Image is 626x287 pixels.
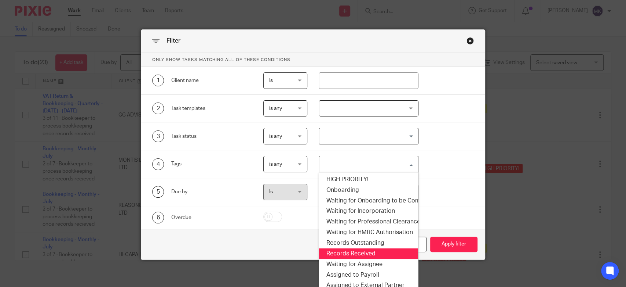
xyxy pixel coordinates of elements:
[152,212,164,223] div: 6
[171,214,252,221] div: Overdue
[152,130,164,142] div: 3
[269,106,282,111] span: is any
[152,158,164,170] div: 4
[466,37,474,44] div: Close this dialog window
[171,188,252,195] div: Due by
[430,237,477,252] button: Apply filter
[152,186,164,198] div: 5
[319,227,418,238] li: Waiting for HMRC Authorisation
[269,189,273,194] span: Is
[171,133,252,140] div: Task status
[320,130,414,143] input: Search for option
[141,53,485,67] p: Only show tasks matching all of these conditions
[319,195,418,206] li: Waiting for Onboarding to be Completed
[319,206,418,216] li: Waiting for Incorporation
[319,128,418,144] div: Search for option
[320,158,414,171] input: Search for option
[166,38,180,44] span: Filter
[319,185,418,195] li: Onboarding
[171,105,252,112] div: Task templates
[319,259,418,270] li: Waiting for Assignee
[171,160,252,168] div: Tags
[269,78,273,83] span: Is
[319,238,418,248] li: Records Outstanding
[319,270,418,280] li: Assigned to Payroll
[269,134,282,139] span: is any
[152,103,164,114] div: 2
[171,77,252,84] div: Client name
[319,174,418,185] li: HIGH PRIORITY!
[319,156,418,172] div: Search for option
[152,75,164,86] div: 1
[319,216,418,227] li: Waiting for Professional Clearance
[269,162,282,167] span: is any
[319,248,418,259] li: Records Received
